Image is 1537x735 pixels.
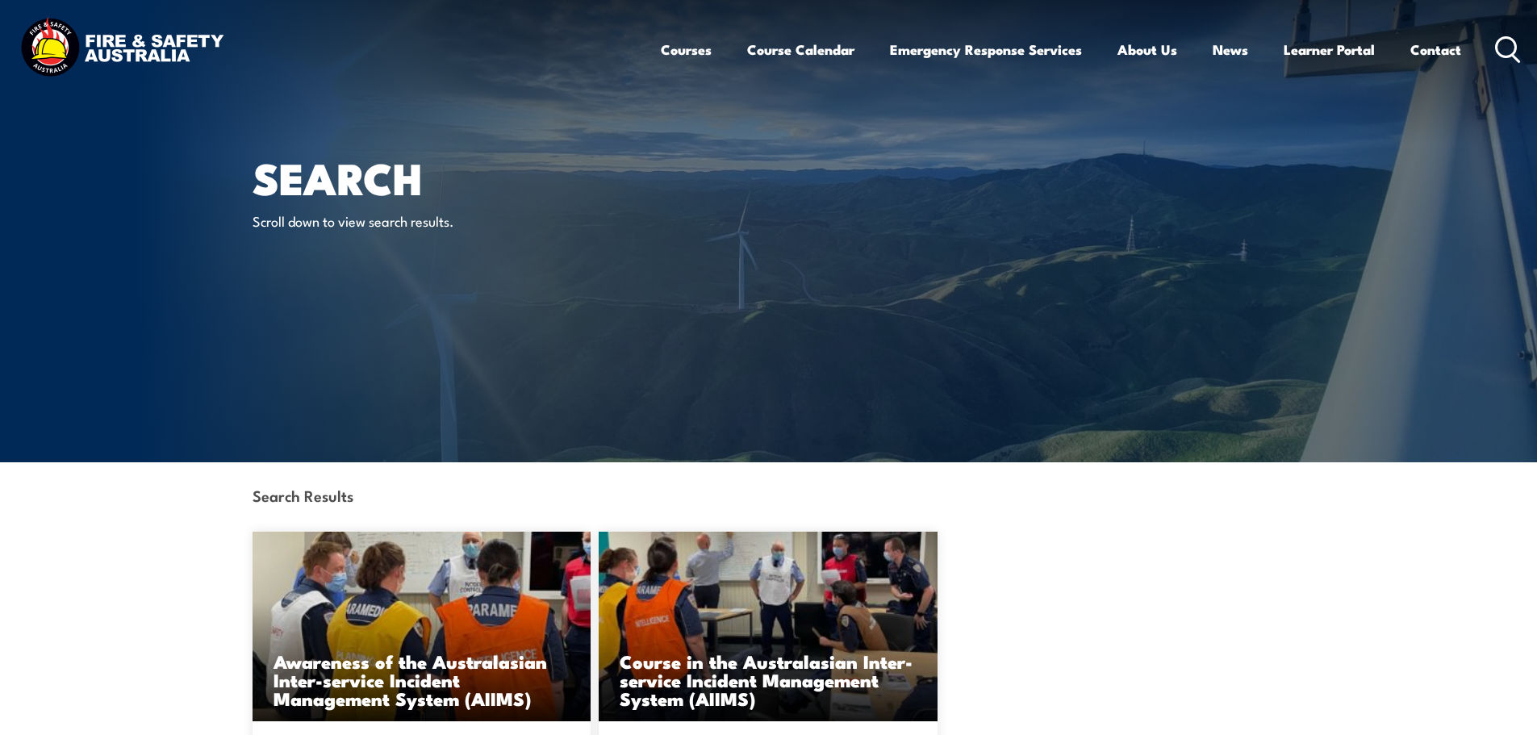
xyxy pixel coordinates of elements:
a: News [1213,28,1248,71]
img: Awareness of the Australasian Inter-service Incident Management System (AIIMS) [253,532,591,721]
a: Learner Portal [1284,28,1375,71]
h3: Awareness of the Australasian Inter-service Incident Management System (AIIMS) [274,652,570,708]
img: Course in the Australasian Inter-service Incident Management System (AIIMS) TRAINING [599,532,938,721]
a: Course in the Australasian Inter-service Incident Management System (AIIMS) [599,532,938,721]
a: Course Calendar [747,28,854,71]
strong: Search Results [253,484,353,506]
a: Courses [661,28,712,71]
a: Emergency Response Services [890,28,1082,71]
a: Contact [1410,28,1461,71]
h1: Search [253,158,651,196]
h3: Course in the Australasian Inter-service Incident Management System (AIIMS) [620,652,917,708]
p: Scroll down to view search results. [253,211,547,230]
a: About Us [1117,28,1177,71]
